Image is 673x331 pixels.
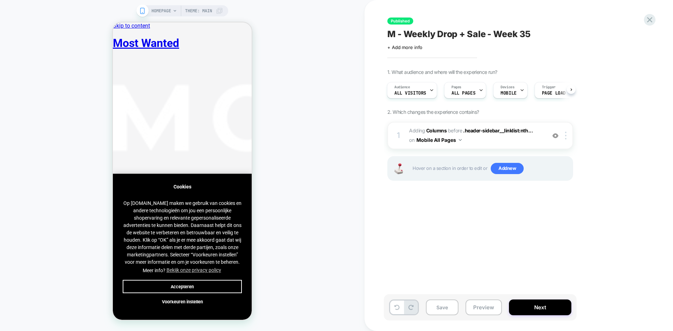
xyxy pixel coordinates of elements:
img: crossed eye [552,133,558,139]
span: Hover on a section in order to edit or [413,163,569,174]
div: Cookies [10,161,129,167]
img: close [565,132,566,139]
button: allow cookies [10,257,129,271]
div: 1 [395,129,402,143]
button: Save [426,299,458,315]
span: MOBILE [501,91,516,96]
img: Joystick [392,163,406,174]
a: Bekijk onze privacy policy [53,243,109,253]
span: ALL PAGES [451,91,475,96]
span: 2. Which changes the experience contains? [387,109,479,115]
b: Columns [426,127,447,133]
span: All Visitors [394,91,426,96]
span: Add new [491,163,524,174]
span: Trigger [542,85,556,90]
button: Mobile All Pages [416,135,462,145]
span: Pages [451,85,461,90]
button: settings cookies [10,273,129,286]
span: Published [387,18,413,25]
button: Preview [465,299,502,315]
span: M - Weekly Drop + Sale - Week 35 [387,29,530,39]
span: BEFORE [448,127,462,133]
span: Page Load [542,91,566,96]
span: on [409,136,414,144]
button: Next [509,299,571,315]
span: HOMEPAGE [151,5,171,16]
span: + Add more info [387,44,422,50]
span: Theme: MAIN [185,5,212,16]
span: .header-sidebar__linklist:nth... [463,127,533,133]
span: 1. What audience and where will the experience run? [387,69,497,75]
span: Audience [394,85,410,90]
span: Adding [409,127,447,133]
span: Devices [501,85,514,90]
img: down arrow [459,139,462,141]
span: Op [DOMAIN_NAME] maken we gebruik van cookies en andere technologieën om jou een persoonlijke sho... [10,177,129,253]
